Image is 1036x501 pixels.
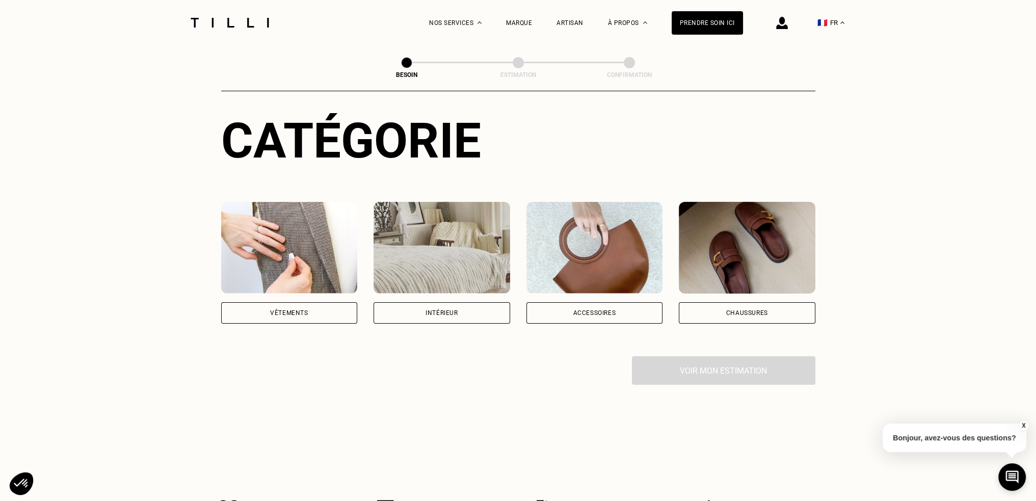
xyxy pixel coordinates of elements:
a: Artisan [556,19,583,27]
div: Estimation [467,71,569,78]
p: Bonjour, avez-vous des questions? [883,424,1026,452]
div: Vêtements [270,310,308,316]
div: Chaussures [726,310,768,316]
button: X [1018,420,1028,431]
span: 🇫🇷 [817,18,828,28]
div: Intérieur [426,310,458,316]
a: Prendre soin ici [672,11,743,35]
img: icône connexion [776,17,788,29]
img: Menu déroulant [477,21,482,24]
img: Logo du service de couturière Tilli [187,18,273,28]
img: menu déroulant [840,21,844,24]
div: Besoin [356,71,458,78]
img: Accessoires [526,202,663,294]
div: Catégorie [221,112,815,169]
img: Intérieur [374,202,510,294]
img: Vêtements [221,202,358,294]
img: Chaussures [679,202,815,294]
img: Menu déroulant à propos [643,21,647,24]
a: Marque [506,19,532,27]
div: Accessoires [573,310,616,316]
div: Confirmation [578,71,680,78]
